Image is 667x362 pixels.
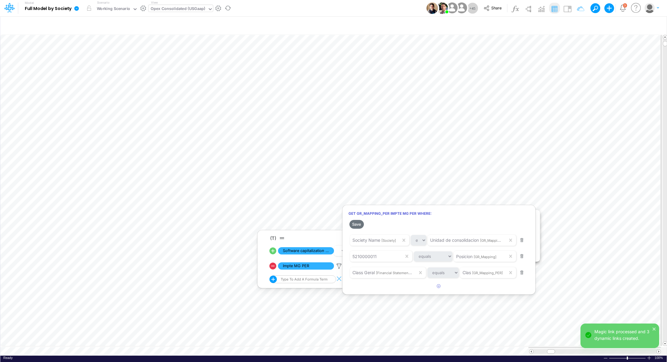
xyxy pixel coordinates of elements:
[430,237,479,243] span: Unidad de consolidacion
[376,270,413,275] span: [Financial Statements]
[352,253,377,260] div: 5210000011
[463,269,503,276] div: Clas
[381,238,396,243] span: [Society]
[352,269,413,276] div: Class Geral
[474,255,496,259] span: [GR_Mapping]
[652,325,656,331] button: close
[427,2,438,14] img: User Image Icon
[430,237,502,243] div: Unidad de consolidacion
[352,254,377,259] span: 5210000011
[349,220,364,229] button: Save
[594,328,654,341] div: Magic link processed and 3 dynamic links created.
[456,254,472,259] span: Posicion
[456,253,496,260] div: Posicion
[455,1,468,15] img: User Image Icon
[352,270,375,275] span: Class Geral
[463,270,471,275] span: Clas
[480,237,503,243] span: [GR_Mapping]
[25,1,34,5] label: Model
[472,271,503,275] span: [GR_Mapping_PER]
[352,237,396,243] div: Society Name
[97,0,110,5] label: Scenario
[151,0,158,5] label: View
[436,2,448,14] img: User Image Icon
[352,237,380,243] span: Society Name
[445,1,459,15] img: User Image Icon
